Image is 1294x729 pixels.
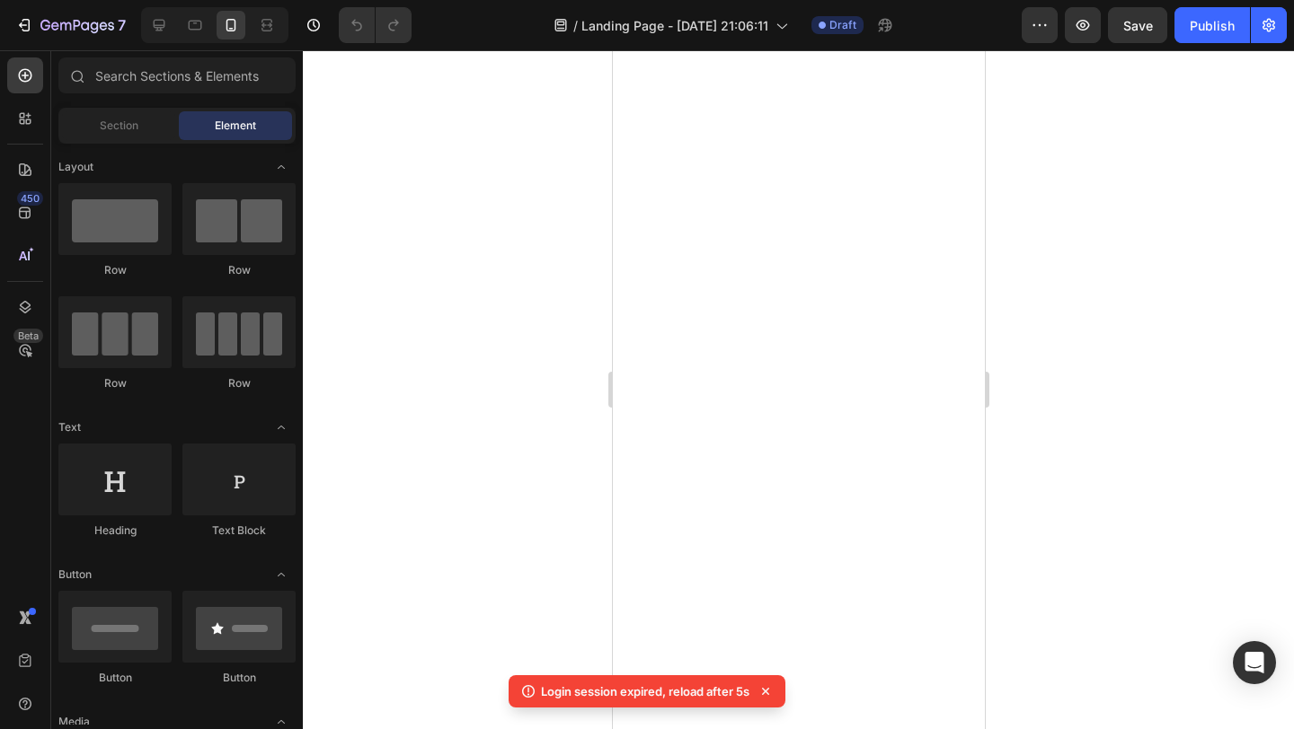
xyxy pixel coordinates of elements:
div: Row [182,262,296,278]
div: Beta [13,329,43,343]
div: Row [182,375,296,391]
span: Draft [829,17,856,33]
iframe: Design area [613,50,985,729]
div: Row [58,262,172,278]
span: Text [58,419,81,435]
div: Button [182,670,296,686]
button: 7 [7,7,134,43]
div: 450 [17,191,43,206]
span: Element [215,118,256,134]
button: Save [1108,7,1167,43]
span: Save [1123,18,1153,33]
span: Toggle open [267,153,296,181]
p: Login session expired, reload after 5s [541,682,749,700]
div: Button [58,670,172,686]
button: Publish [1174,7,1250,43]
span: Toggle open [267,413,296,442]
span: Toggle open [267,560,296,589]
span: / [573,16,578,35]
input: Search Sections & Elements [58,57,296,93]
span: Section [100,118,138,134]
span: Layout [58,159,93,175]
span: Button [58,567,92,583]
div: Row [58,375,172,391]
div: Undo/Redo [339,7,412,43]
p: 7 [118,14,126,36]
div: Heading [58,523,172,539]
div: Open Intercom Messenger [1233,641,1276,684]
span: Landing Page - [DATE] 21:06:11 [581,16,768,35]
div: Text Block [182,523,296,539]
div: Publish [1190,16,1235,35]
